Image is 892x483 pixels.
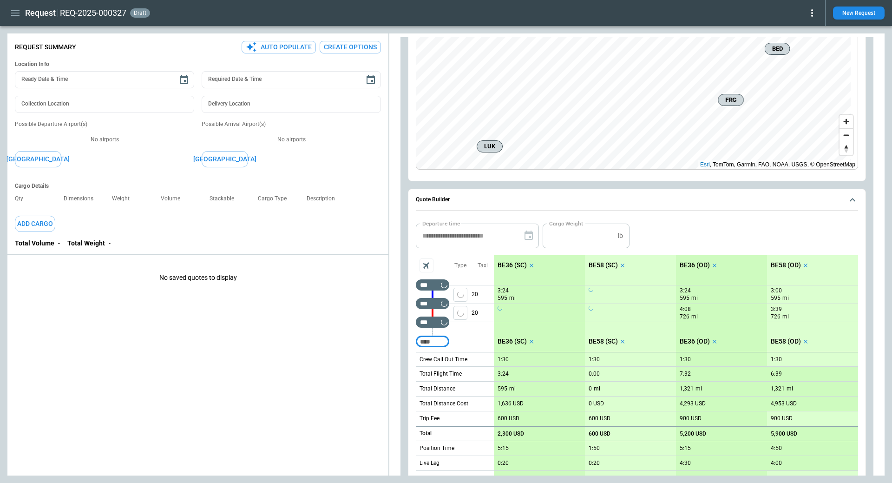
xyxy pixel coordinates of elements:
[7,259,388,297] p: No saved quotes to display
[680,337,710,345] p: BE36 (OD)
[589,371,600,377] p: 0:00
[680,294,689,302] p: 595
[416,26,851,170] canvas: Map
[589,445,600,452] p: 1:50
[420,385,455,393] p: Total Distance
[420,400,468,408] p: Total Distance Cost
[416,317,449,328] div: Too short
[420,459,439,467] p: Live Leg
[833,7,885,20] button: New Request
[498,287,509,294] p: 3:24
[680,415,702,422] p: 900 USD
[112,195,137,202] p: Weight
[840,142,853,155] button: Reset bearing to north
[498,385,507,392] p: 595
[498,400,524,407] p: 1,636 USD
[416,189,858,211] button: Quote Builder
[700,160,855,169] div: , TomTom, Garmin, FAO, NOAA, USGS, © OpenStreetMap
[242,41,316,53] button: Auto Populate
[58,239,60,247] p: -
[420,370,462,378] p: Total Flight Time
[481,142,498,151] span: LUK
[15,183,381,190] h6: Cargo Details
[498,356,509,363] p: 1:30
[453,306,467,320] span: Type of sector
[210,195,242,202] p: Stackable
[680,287,691,294] p: 3:24
[771,294,780,302] p: 595
[680,371,691,377] p: 7:32
[771,261,801,269] p: BE58 (OD)
[618,232,623,240] p: lb
[680,261,710,269] p: BE36 (OD)
[498,460,509,467] p: 0:20
[453,288,467,302] button: left aligned
[771,371,782,377] p: 6:39
[60,7,126,19] h2: REQ-2025-000327
[15,151,61,167] button: [GEOGRAPHIC_DATA]
[700,161,710,168] a: Esri
[67,239,105,247] p: Total Weight
[420,430,432,437] h6: Total
[307,195,342,202] p: Description
[680,460,691,467] p: 4:30
[589,460,600,467] p: 0:20
[422,219,460,227] label: Departure time
[680,356,691,363] p: 1:30
[594,385,600,393] p: mi
[416,298,449,309] div: Too short
[161,195,188,202] p: Volume
[15,216,55,232] button: Add Cargo
[782,313,789,321] p: mi
[15,61,381,68] h6: Location Info
[454,262,466,270] p: Type
[453,306,467,320] button: left aligned
[498,337,527,345] p: BE36 (SC)
[15,239,54,247] p: Total Volume
[771,313,780,321] p: 726
[472,304,494,322] p: 20
[15,120,194,128] p: Possible Departure Airport(s)
[202,151,248,167] button: [GEOGRAPHIC_DATA]
[416,336,449,347] div: Too short
[769,44,786,53] span: BED
[771,445,782,452] p: 4:50
[589,385,592,392] p: 0
[498,415,519,422] p: 600 USD
[680,430,706,437] p: 5,200 USD
[420,415,439,423] p: Trip Fee
[498,294,507,302] p: 595
[589,400,604,407] p: 0 USD
[498,261,527,269] p: BE36 (SC)
[416,197,450,203] h6: Quote Builder
[478,262,488,270] p: Taxi
[771,337,801,345] p: BE58 (OD)
[771,385,785,392] p: 1,321
[416,279,449,291] div: Not found
[771,430,797,437] p: 5,900 USD
[771,400,797,407] p: 4,953 USD
[15,43,76,51] p: Request Summary
[498,371,509,377] p: 3:24
[695,385,702,393] p: mi
[787,385,793,393] p: mi
[771,415,793,422] p: 900 USD
[691,313,698,321] p: mi
[498,430,524,437] p: 2,300 USD
[771,306,782,313] p: 3:39
[589,356,600,363] p: 1:30
[589,337,618,345] p: BE58 (SC)
[549,219,583,227] label: Cargo Weight
[472,285,494,304] p: 20
[589,415,610,422] p: 600 USD
[680,445,691,452] p: 5:15
[782,294,789,302] p: mi
[202,120,381,128] p: Possible Arrival Airport(s)
[509,294,516,302] p: mi
[498,445,509,452] p: 5:15
[64,195,101,202] p: Dimensions
[15,136,194,144] p: No airports
[320,41,381,53] button: Create Options
[771,460,782,467] p: 4:00
[771,287,782,294] p: 3:00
